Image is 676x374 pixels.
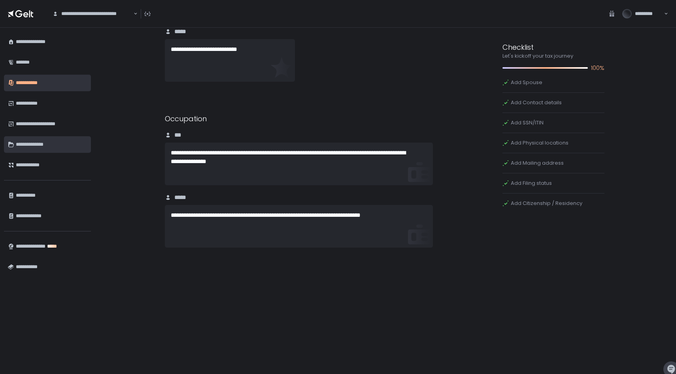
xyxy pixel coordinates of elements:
[132,10,133,18] input: Search for option
[511,79,542,86] span: Add Spouse
[511,160,564,167] span: Add Mailing address
[591,64,604,73] span: 100%
[511,200,582,207] span: Add Citizenship / Residency
[47,6,138,22] div: Search for option
[502,42,604,53] div: Checklist
[511,119,544,126] span: Add SSN/ITIN
[502,53,604,60] div: Let's kickoff your tax journey
[511,139,568,147] span: Add Physical locations
[511,180,552,187] span: Add Filing status
[511,99,562,106] span: Add Contact details
[165,113,434,124] div: Occupation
